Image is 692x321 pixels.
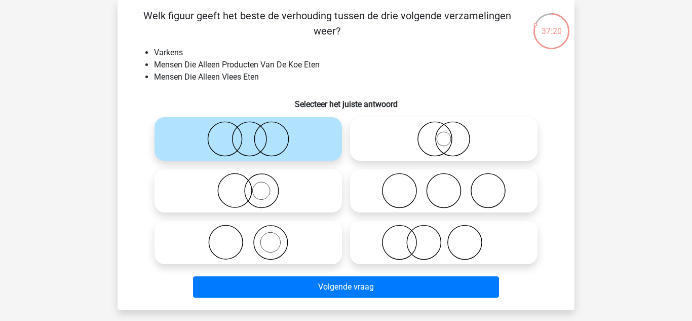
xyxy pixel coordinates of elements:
[154,71,558,83] li: Mensen Die Alleen Vlees Eten
[134,91,558,109] h6: Selecteer het juiste antwoord
[193,276,499,298] button: Volgende vraag
[154,47,558,59] li: Varkens
[532,12,570,38] div: 37:20
[154,59,558,71] li: Mensen Die Alleen Producten Van De Koe Eten
[134,8,520,39] p: Welk figuur geeft het beste de verhouding tussen de drie volgende verzamelingen weer?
